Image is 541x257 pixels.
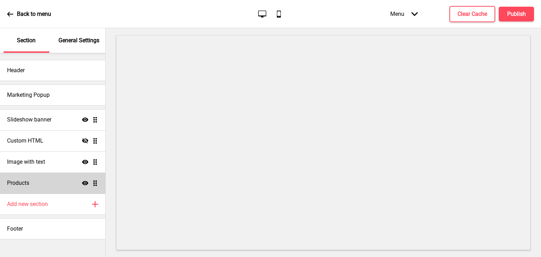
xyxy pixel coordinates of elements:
p: Back to menu [17,10,51,18]
h4: Publish [507,10,526,18]
button: Clear Cache [449,6,495,22]
button: Publish [499,7,534,21]
div: Menu [383,4,425,24]
h4: Products [7,179,29,187]
a: Back to menu [7,5,51,24]
p: General Settings [58,37,99,44]
h4: Slideshow banner [7,116,51,124]
h4: Clear Cache [458,10,487,18]
h4: Custom HTML [7,137,43,145]
h4: Marketing Popup [7,91,50,99]
h4: Image with text [7,158,45,166]
p: Section [17,37,36,44]
h4: Header [7,67,25,74]
h4: Footer [7,225,23,233]
h4: Add new section [7,200,48,208]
